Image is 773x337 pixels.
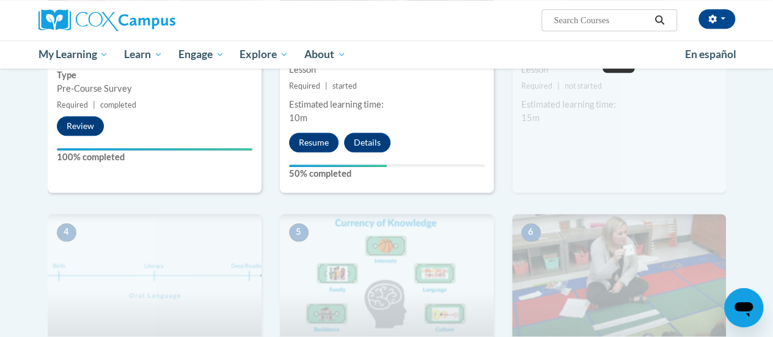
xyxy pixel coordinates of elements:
label: 50% completed [289,167,485,180]
div: Lesson [289,63,485,76]
span: not started [565,81,602,91]
div: Your progress [57,148,252,150]
div: Pre-Course Survey [57,82,252,95]
span: 4 [57,223,76,242]
span: completed [100,100,136,109]
button: Search [650,13,669,28]
span: About [304,47,346,62]
span: Learn [124,47,163,62]
span: | [557,81,560,91]
input: Search Courses [552,13,650,28]
a: About [296,40,354,69]
iframe: Button to launch messaging window [724,288,763,327]
span: Required [289,81,320,91]
a: Engage [170,40,232,69]
span: 5 [289,223,309,242]
button: Details [344,133,390,152]
a: Cox Campus [38,9,258,31]
a: Explore [232,40,296,69]
div: Main menu [29,40,744,69]
img: Cox Campus [38,9,175,31]
button: Review [57,116,104,136]
span: En español [685,48,736,61]
span: My Learning [38,47,108,62]
a: En español [677,42,744,67]
img: Course Image [280,214,494,336]
a: My Learning [31,40,117,69]
div: Estimated learning time: [521,98,717,111]
span: | [93,100,95,109]
label: Type [57,69,252,82]
span: 15m [521,113,540,123]
div: Your progress [289,165,387,167]
button: Resume [289,133,339,152]
span: Explore [240,47,288,62]
span: | [325,81,328,91]
button: Account Settings [698,9,735,29]
img: Course Image [48,214,262,336]
img: Course Image [512,214,726,336]
span: Required [57,100,88,109]
label: 100% completed [57,150,252,164]
span: Engage [178,47,224,62]
a: Learn [116,40,170,69]
div: Lesson [521,63,717,76]
span: 6 [521,223,541,242]
span: 10m [289,113,307,123]
span: started [332,81,357,91]
span: Required [521,81,552,91]
div: Estimated learning time: [289,98,485,111]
